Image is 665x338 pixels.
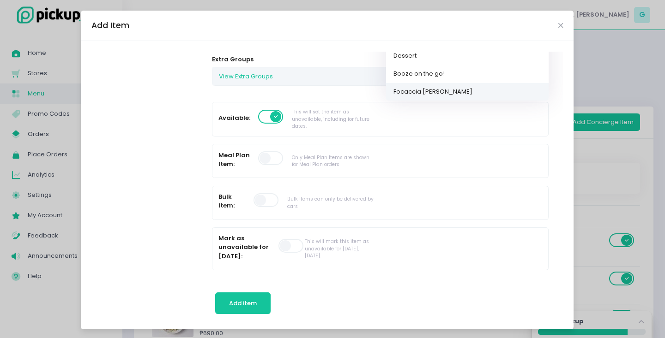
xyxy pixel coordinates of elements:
label: Mark as unavailable for [DATE]: [218,234,271,261]
div: Add Item [91,19,129,31]
span: Add item [229,299,257,308]
button: View Extra Groups [212,67,279,85]
label: Meal Plan Item: [218,151,250,169]
div: Bulk items can only be delivered by cars [287,196,375,210]
a: Booze on the go! [386,65,549,83]
div: This will mark this item as unavailable for [DATE], [DATE] . [305,238,375,260]
label: Extra Groups [212,55,254,64]
div: This will set the item as unavailable, including for future dates. [292,108,375,130]
div: Only Meal Plan Items are shown for Meal Plan orders [292,154,375,168]
label: Bulk Item: [218,192,246,210]
a: Dessert [386,47,549,65]
button: Close [558,23,563,28]
a: Focaccia di Recco [386,83,549,101]
button: Add item [215,292,271,314]
label: Available: [218,113,250,123]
